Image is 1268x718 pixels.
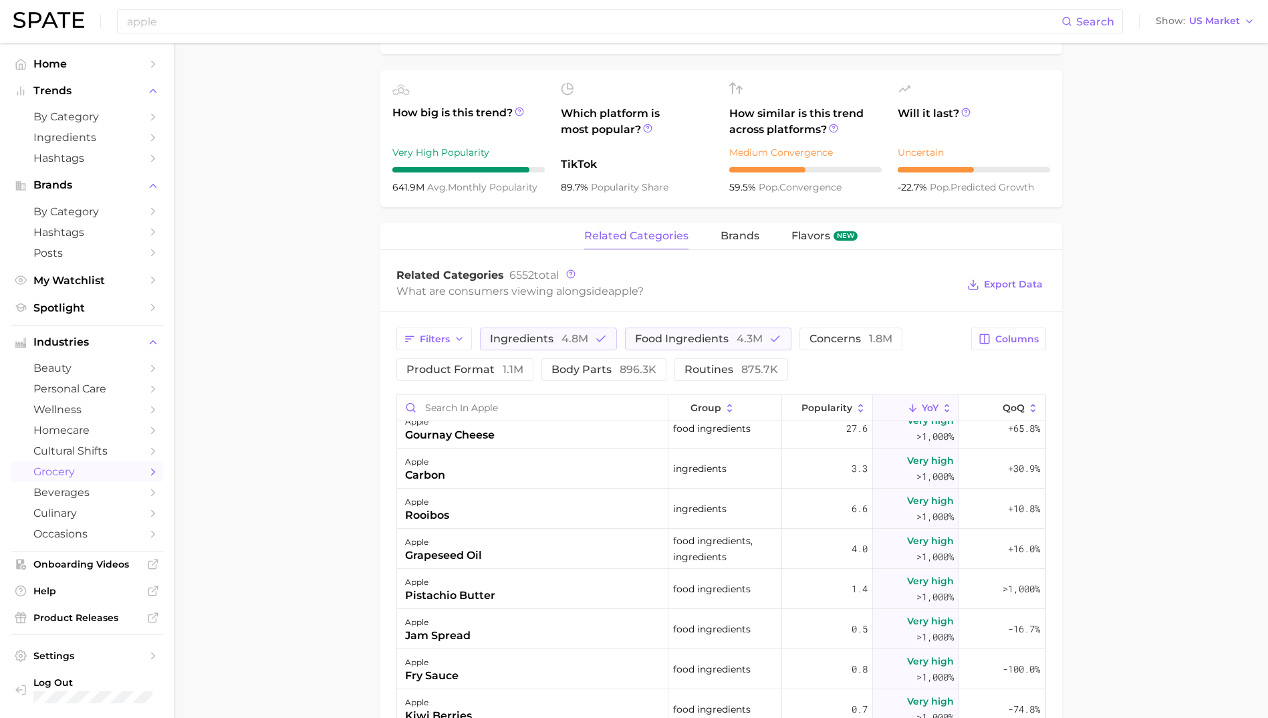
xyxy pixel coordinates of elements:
span: occasions [33,527,140,540]
span: 875.7k [741,363,778,376]
div: apple [405,574,495,590]
span: routines [684,364,778,375]
span: Very high [907,453,954,469]
span: 1.4 [852,581,868,597]
button: applejam spreadfood ingredients0.5Very high>1,000%-16.7% [397,609,1045,649]
input: Search in apple [397,395,668,421]
span: monthly popularity [427,181,537,193]
button: ShowUS Market [1152,13,1258,30]
button: Trends [11,81,163,101]
span: ingredients [673,501,727,517]
div: fry sauce [405,668,459,684]
button: applegrapeseed oilfood ingredients, ingredients4.0Very high>1,000%+16.0% [397,529,1045,569]
span: -74.8% [1008,701,1040,717]
span: food ingredients [635,334,763,344]
button: Popularity [782,395,873,421]
span: food ingredients [673,581,751,597]
span: US Market [1189,17,1240,25]
span: by Category [33,110,140,123]
span: related categories [584,230,688,242]
span: brands [721,230,759,242]
span: Trends [33,85,140,97]
span: beverages [33,486,140,499]
span: How similar is this trend across platforms? [729,106,882,138]
div: apple [405,454,445,470]
a: cultural shifts [11,441,163,461]
span: homecare [33,424,140,437]
a: Onboarding Videos [11,554,163,574]
span: grocery [33,465,140,478]
span: Hashtags [33,152,140,164]
span: Very high [907,533,954,549]
span: 6.6 [852,501,868,517]
span: Popularity [801,402,852,413]
div: pistachio butter [405,588,495,604]
span: ingredients [673,461,727,477]
div: jam spread [405,628,471,644]
span: 59.5% [729,181,759,193]
input: Search here for a brand, industry, or ingredient [126,10,1061,33]
span: >1,000% [1003,582,1040,595]
span: convergence [759,181,842,193]
button: group [668,395,782,421]
div: rooibos [405,507,449,523]
button: applecarboningredients3.3Very high>1,000%+30.9% [397,449,1045,489]
span: Which platform is most popular? [561,106,713,150]
div: carbon [405,467,445,483]
span: new [834,231,858,241]
span: beauty [33,362,140,374]
span: product format [406,364,523,375]
span: cultural shifts [33,445,140,457]
div: gournay cheese [405,427,495,443]
span: Related Categories [396,269,504,281]
a: Ingredients [11,127,163,148]
div: 9 / 10 [392,167,545,172]
span: Log Out [33,677,206,689]
button: applegournay cheesefood ingredients27.6Very high>1,000%+65.8% [397,408,1045,449]
span: -100.0% [1003,661,1040,677]
span: culinary [33,507,140,519]
span: 27.6 [846,421,868,437]
a: Home [11,53,163,74]
span: +65.8% [1008,421,1040,437]
span: Industries [33,336,140,348]
span: total [509,269,559,281]
span: food ingredients, ingredients [673,533,777,565]
a: culinary [11,503,163,523]
span: food ingredients [673,621,751,637]
span: -16.7% [1008,621,1040,637]
span: +10.8% [1008,501,1040,517]
a: homecare [11,420,163,441]
span: Onboarding Videos [33,558,140,570]
div: apple [405,654,459,671]
span: -22.7% [898,181,930,193]
button: Industries [11,332,163,352]
a: wellness [11,399,163,420]
span: 0.8 [852,661,868,677]
span: 1.1m [503,363,523,376]
span: 896.3k [620,363,656,376]
a: beauty [11,358,163,378]
span: YoY [922,402,938,413]
span: apple [608,285,638,297]
span: >1,000% [916,671,954,683]
span: Flavors [791,230,830,242]
span: 0.5 [852,621,868,637]
span: Home [33,57,140,70]
span: Columns [995,334,1039,345]
span: group [690,402,721,413]
a: Posts [11,243,163,263]
span: food ingredients [673,421,751,437]
span: QoQ [1003,402,1025,413]
span: Help [33,585,140,597]
span: Hashtags [33,226,140,239]
a: by Category [11,201,163,222]
a: personal care [11,378,163,399]
span: food ingredients [673,701,751,717]
span: 4.0 [852,541,868,557]
a: by Category [11,106,163,127]
span: Posts [33,247,140,259]
span: >1,000% [916,470,954,483]
button: Columns [971,328,1045,350]
span: Spotlight [33,302,140,314]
